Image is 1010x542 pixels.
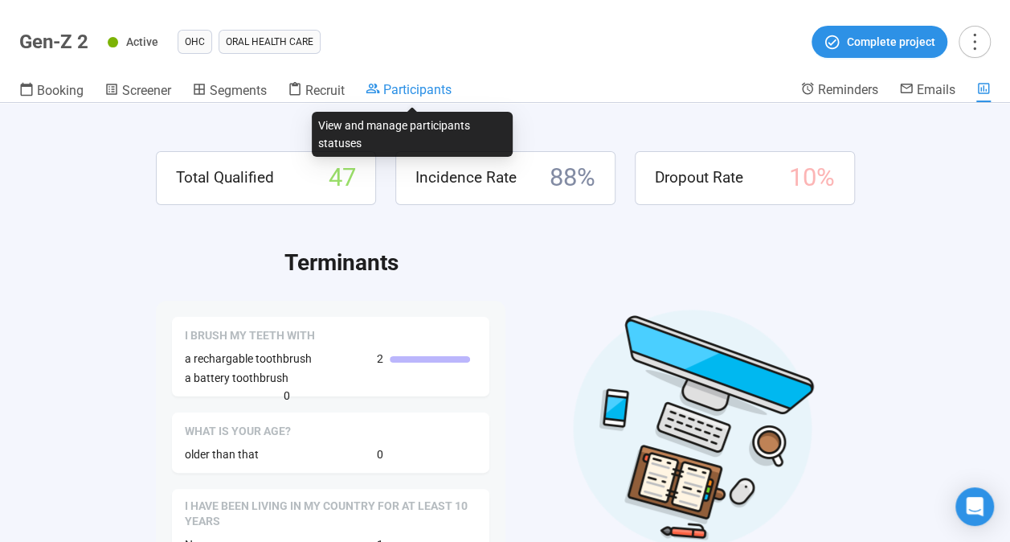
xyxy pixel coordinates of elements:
a: Recruit [288,81,345,102]
a: Screener [104,81,171,102]
span: a battery toothbrush [185,372,288,384]
span: 47 [329,158,356,198]
span: What is your age? [185,424,291,440]
h1: Gen-Z 2 [19,31,88,53]
div: Open Intercom Messenger [955,487,994,526]
span: Emails [917,82,955,97]
span: Reminders [818,82,878,97]
span: older than that [185,448,259,461]
span: Dropout Rate [655,166,743,190]
div: View and manage participants statuses [312,112,513,157]
a: Emails [899,81,955,101]
span: 10 % [789,158,835,198]
a: Reminders [800,81,878,101]
span: 0 [284,387,290,404]
span: Recruit [305,83,345,98]
a: Segments [192,81,267,102]
button: more [959,26,991,58]
a: Participants [366,81,452,101]
span: Incidence Rate [415,166,517,190]
span: I brush my teeth with [185,328,315,344]
span: Participants [383,82,452,97]
span: 0 [377,446,383,463]
span: Complete project [847,33,935,51]
span: Screener [122,83,171,98]
span: OHC [185,34,205,50]
button: Complete project [812,26,947,58]
span: 88 % [550,158,595,198]
span: Booking [37,83,84,98]
span: I have been living in my country for at least 10 years [185,499,476,530]
span: Total Qualified [176,166,274,190]
span: Segments [210,83,267,98]
a: Booking [19,81,84,102]
span: 2 [377,350,383,367]
span: more [963,31,985,52]
span: Active [126,35,158,48]
span: Oral Health Care [226,34,313,50]
span: a rechargable toothbrush [185,352,312,365]
h2: Terminants [284,245,855,281]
